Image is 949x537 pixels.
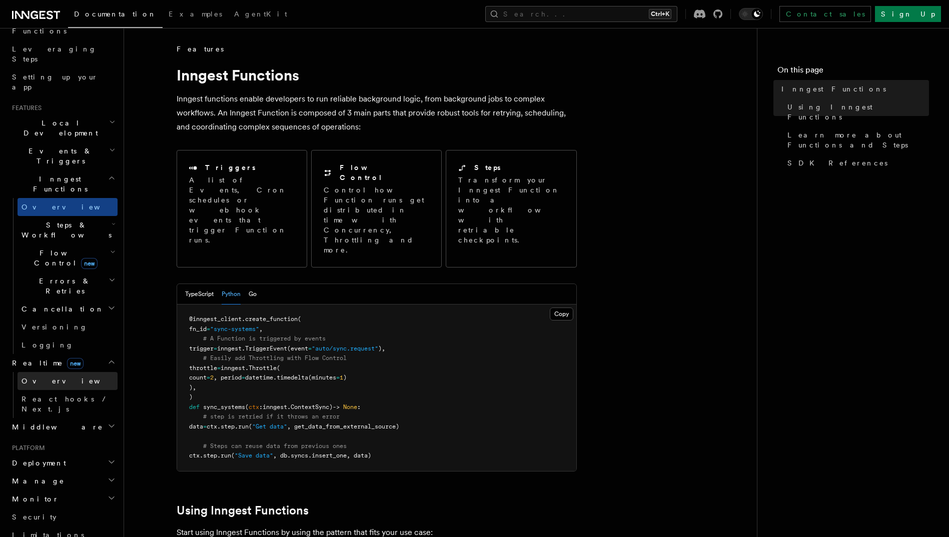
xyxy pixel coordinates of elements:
span: run [221,452,231,459]
a: Overview [18,372,118,390]
span: Inngest Functions [781,84,886,94]
a: TriggersA list of Events, Cron schedules or webhook events that trigger Function runs. [177,150,307,267]
span: Leveraging Steps [12,45,97,63]
span: Monitor [8,494,59,504]
span: fn_id [189,325,207,332]
h2: Triggers [205,162,256,172]
a: Overview [18,198,118,216]
span: Features [8,104,42,112]
a: AgentKit [228,3,293,27]
span: Steps & Workflows [18,220,112,240]
span: # A Function is triggered by events [203,335,326,342]
button: Deployment [8,454,118,472]
span: inngest. [221,364,249,371]
span: = [217,364,221,371]
span: Platform [8,444,45,452]
a: SDK References [783,154,929,172]
h4: On this page [777,64,929,80]
kbd: Ctrl+K [649,9,671,19]
span: Overview [22,377,125,385]
a: Setting up your app [8,68,118,96]
span: ctx [189,452,200,459]
span: "Get data" [252,423,287,430]
a: Using Inngest Functions [783,98,929,126]
span: ( [298,315,301,322]
span: ContextSync) [291,403,333,410]
span: Security [12,513,57,521]
span: = [207,325,210,332]
span: ctx [207,423,217,430]
span: datetime. [245,374,277,381]
span: inngest. [217,345,245,352]
span: def [189,403,200,410]
span: = [308,345,312,352]
button: TypeScript [185,284,214,304]
span: Features [177,44,224,54]
span: Inngest Functions [8,174,108,194]
span: step [203,452,217,459]
span: Logging [22,341,74,349]
a: Inngest Functions [777,80,929,98]
button: Manage [8,472,118,490]
a: Logging [18,336,118,354]
span: TriggerEvent [245,345,287,352]
span: Manage [8,476,65,486]
div: Realtimenew [8,372,118,418]
button: Go [249,284,257,304]
span: Deployment [8,458,66,468]
p: Transform your Inngest Function into a workflow with retriable checkpoints. [458,175,565,245]
span: Local Development [8,118,109,138]
span: ctx [249,403,259,410]
span: # step is retried if it throws an error [203,413,340,420]
a: Sign Up [875,6,941,22]
span: ), [378,345,385,352]
h2: Flow Control [340,162,429,182]
span: . [200,452,203,459]
span: trigger [189,345,214,352]
span: . [217,452,221,459]
span: None [343,403,357,410]
span: timedelta [277,374,308,381]
span: Setting up your app [12,73,98,91]
span: (event [287,345,308,352]
button: Realtimenew [8,354,118,372]
button: Monitor [8,490,118,508]
button: Local Development [8,114,118,142]
span: , get_data_from_external_source) [287,423,399,430]
span: new [67,358,84,369]
p: A list of Events, Cron schedules or webhook events that trigger Function runs. [189,175,295,245]
span: ( [249,423,252,430]
span: step [221,423,235,430]
div: Inngest Functions [8,198,118,354]
span: run [238,423,249,430]
span: data [189,423,203,430]
span: ( [277,364,280,371]
span: . [242,315,245,322]
span: ) [343,374,347,381]
a: Using Inngest Functions [177,503,309,517]
a: Security [8,508,118,526]
span: inngest [263,403,287,410]
span: -> [333,403,340,410]
span: , [259,325,263,332]
p: Inngest functions enable developers to run reliable background logic, from background jobs to com... [177,92,577,134]
span: . [235,423,238,430]
a: React hooks / Next.js [18,390,118,418]
span: sync_systems [203,403,245,410]
span: = [242,374,245,381]
p: Control how Function runs get distributed in time with Concurrency, Throttling and more. [324,185,429,255]
span: # Steps can reuse data from previous ones [203,442,347,449]
span: Errors & Retries [18,276,109,296]
span: ( [231,452,235,459]
a: StepsTransform your Inngest Function into a workflow with retriable checkpoints. [446,150,576,267]
span: Cancellation [18,304,104,314]
span: React hooks / Next.js [22,395,110,413]
span: Using Inngest Functions [787,102,929,122]
span: Versioning [22,323,88,331]
span: AgentKit [234,10,287,18]
button: Cancellation [18,300,118,318]
button: Python [222,284,241,304]
span: , db.syncs.insert_one, data) [273,452,371,459]
span: "sync-systems" [210,325,259,332]
span: = [214,345,217,352]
